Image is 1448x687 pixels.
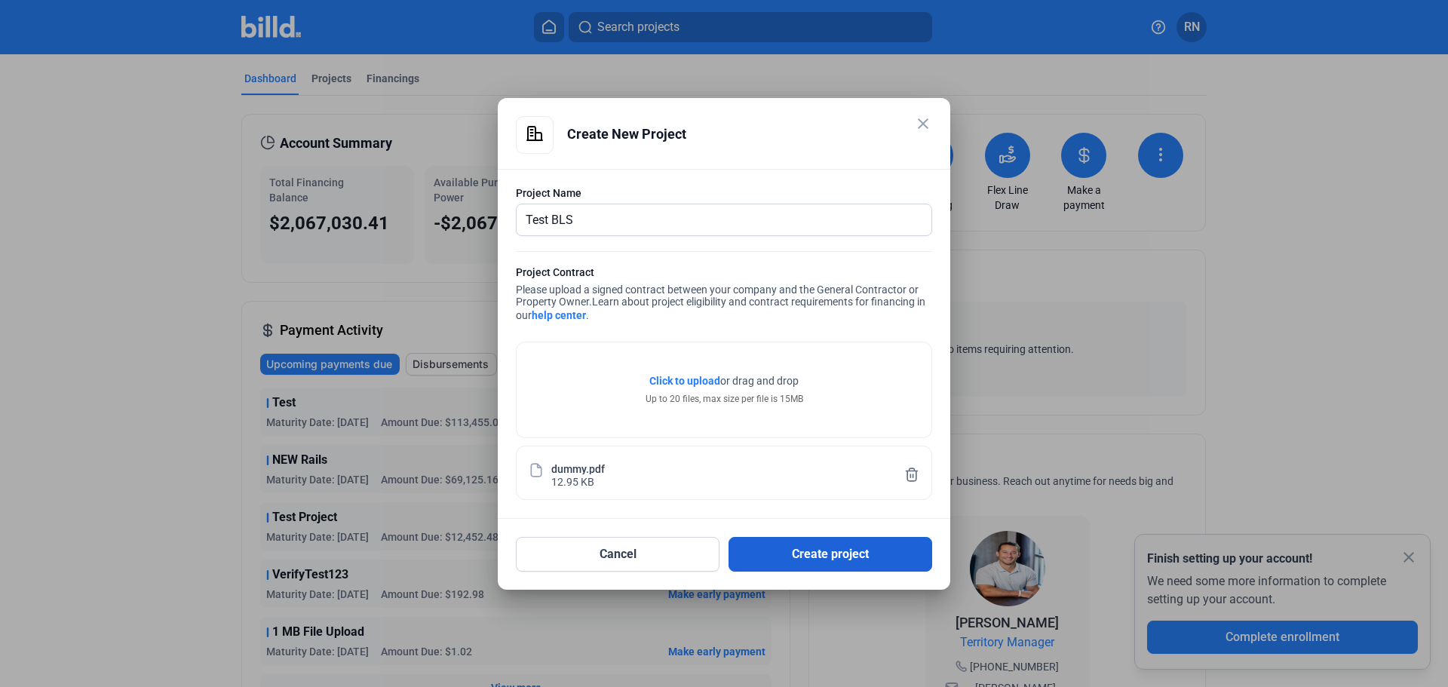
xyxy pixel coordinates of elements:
div: Project Contract [516,265,932,284]
span: Click to upload [649,375,720,387]
div: Create New Project [567,116,932,152]
div: Project Name [516,186,932,201]
span: or drag and drop [720,373,799,388]
div: 12.95 KB [551,474,594,487]
div: dummy.pdf [551,462,605,474]
span: Learn about project eligibility and contract requirements for financing in our . [516,296,925,321]
button: Create project [729,537,932,572]
div: Please upload a signed contract between your company and the General Contractor or Property Owner. [516,265,932,327]
div: Up to 20 files, max size per file is 15MB [646,392,803,406]
button: Cancel [516,537,719,572]
mat-icon: close [914,115,932,133]
a: help center [532,309,586,321]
